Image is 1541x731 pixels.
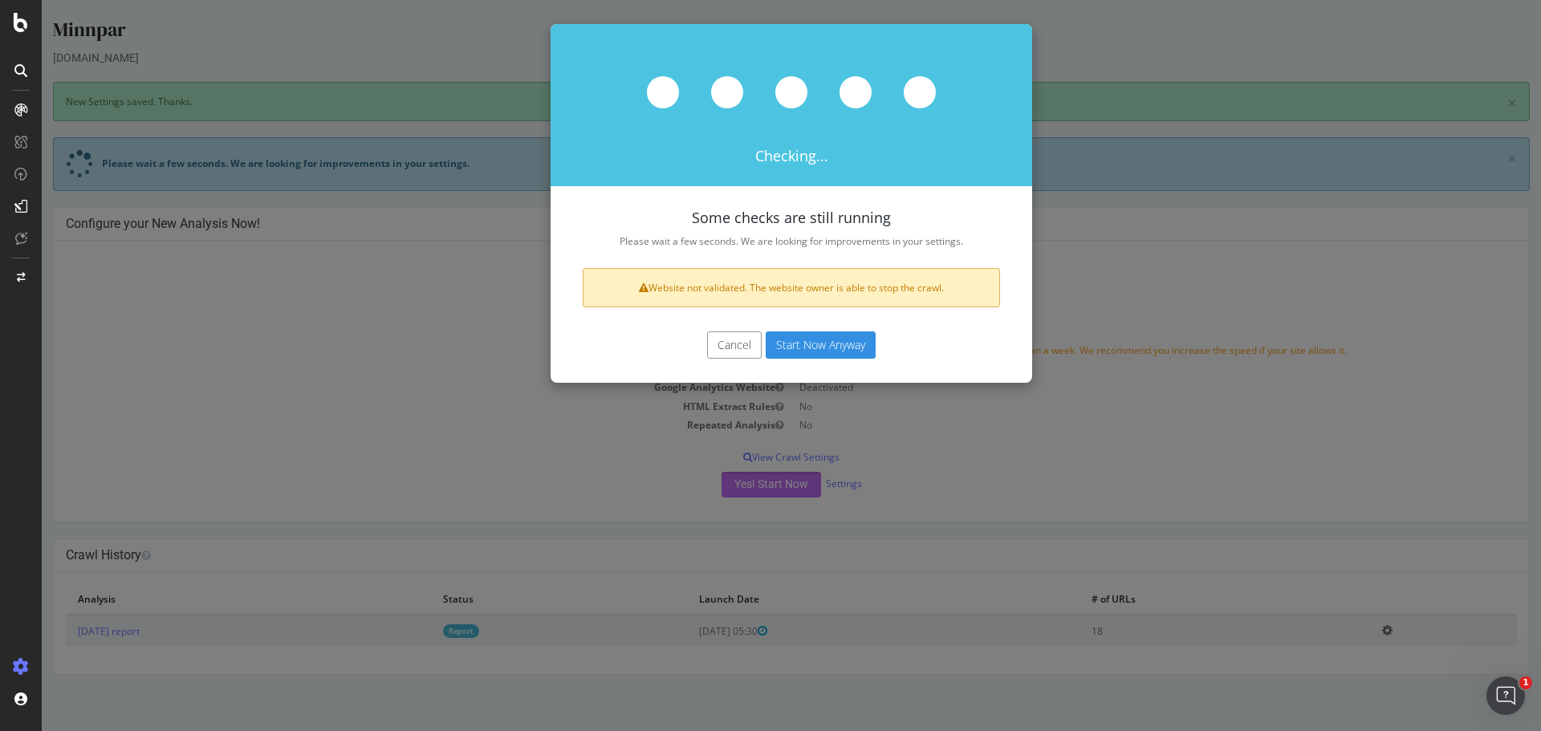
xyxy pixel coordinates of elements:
[541,268,958,307] div: Website not validated. The website owner is able to stop the crawl.
[724,331,834,359] button: Start Now Anyway
[509,24,990,186] div: Checking...
[665,331,720,359] button: Cancel
[541,234,958,248] p: Please wait a few seconds. We are looking for improvements in your settings.
[1519,676,1532,689] span: 1
[1486,676,1525,715] iframe: Intercom live chat
[541,210,958,226] h4: Some checks are still running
